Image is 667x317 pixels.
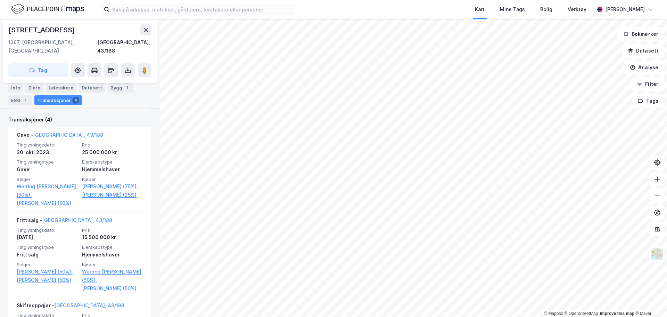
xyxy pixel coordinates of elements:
[17,233,78,241] div: [DATE]
[8,83,23,93] div: Info
[17,251,78,259] div: Fritt salg
[82,262,143,268] span: Kjøper
[72,97,79,104] div: 4
[600,311,634,316] a: Improve this map
[17,301,124,312] div: Skifteoppgjør -
[475,5,485,14] div: Kart
[568,5,586,14] div: Verktøy
[17,176,78,182] span: Selger
[17,244,78,250] span: Tinglysningstype
[17,148,78,157] div: 20. okt. 2023
[8,95,32,105] div: ESG
[605,5,645,14] div: [PERSON_NAME]
[17,199,78,207] a: [PERSON_NAME] (50%)
[82,191,143,199] a: [PERSON_NAME] (25%)
[82,182,143,191] a: [PERSON_NAME] (75%),
[82,284,143,293] a: [PERSON_NAME] (50%)
[17,268,78,276] a: [PERSON_NAME] (50%),
[82,227,143,233] span: Pris
[46,83,76,93] div: Leietakere
[82,159,143,165] span: Eierskapstype
[42,217,112,223] a: [GEOGRAPHIC_DATA], 43/188
[8,38,97,55] div: 1367, [GEOGRAPHIC_DATA], [GEOGRAPHIC_DATA]
[34,95,82,105] div: Transaksjoner
[17,276,78,284] a: [PERSON_NAME] (50%)
[17,262,78,268] span: Selger
[82,244,143,250] span: Eierskapstype
[8,63,68,77] button: Tag
[622,44,664,58] button: Datasett
[82,251,143,259] div: Hjemmelshaver
[33,132,103,138] a: [GEOGRAPHIC_DATA], 43/188
[17,142,78,148] span: Tinglysningsdato
[82,165,143,174] div: Hjemmelshaver
[17,165,78,174] div: Gave
[540,5,552,14] div: Bolig
[108,83,133,93] div: Bygg
[565,311,598,316] a: OpenStreetMap
[54,302,124,308] a: [GEOGRAPHIC_DATA], 43/188
[82,176,143,182] span: Kjøper
[500,5,525,14] div: Mine Tags
[617,27,664,41] button: Bokmerker
[17,227,78,233] span: Tinglysningsdato
[22,97,29,104] div: 1
[11,3,84,15] img: logo.f888ab2527a4732fd821a326f86c7f29.svg
[651,248,664,261] img: Z
[632,284,667,317] iframe: Chat Widget
[544,311,563,316] a: Mapbox
[26,83,43,93] div: Eiere
[17,159,78,165] span: Tinglysningstype
[124,84,131,91] div: 1
[17,131,103,142] div: Gave -
[79,83,105,93] div: Datasett
[631,77,664,91] button: Filter
[82,148,143,157] div: 25 000 000 kr
[97,38,151,55] div: [GEOGRAPHIC_DATA], 43/188
[17,216,112,227] div: Fritt salg -
[624,61,664,74] button: Analyse
[109,4,295,15] input: Søk på adresse, matrikkel, gårdeiere, leietakere eller personer
[8,116,151,124] div: Transaksjoner (4)
[17,182,78,199] a: Werring [PERSON_NAME] (50%),
[82,233,143,241] div: 15 500 000 kr
[8,24,76,35] div: [STREET_ADDRESS]
[82,142,143,148] span: Pris
[82,268,143,284] a: Werring [PERSON_NAME] (50%),
[632,94,664,108] button: Tags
